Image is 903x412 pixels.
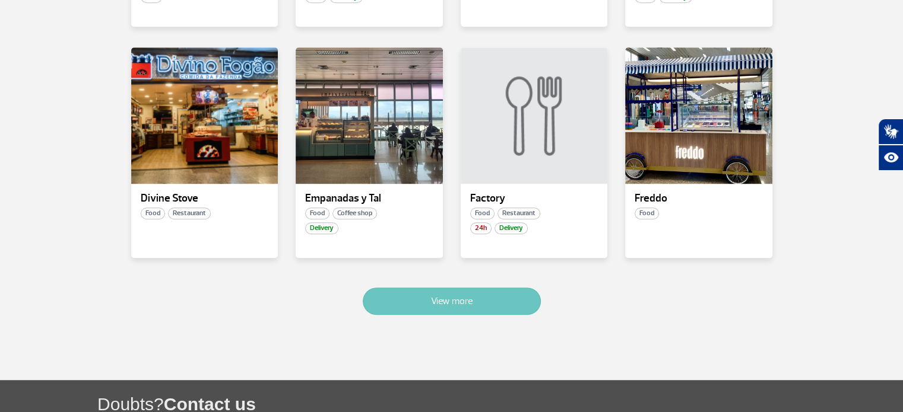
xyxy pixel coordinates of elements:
[363,288,541,315] button: View more
[639,209,654,218] font: Food
[878,119,903,171] div: Hand Talk accessibility plugin.
[499,223,523,232] font: Delivery
[310,223,334,232] font: Delivery
[470,191,505,205] font: Factory
[878,119,903,145] button: Open sign language translator.
[145,209,160,218] font: Food
[502,209,536,218] font: Restaurant
[310,209,325,218] font: Food
[337,209,372,218] font: Coffee shop
[475,209,490,218] font: Food
[173,209,206,218] font: Restaurant
[305,191,381,205] font: Empanadas y Tal
[431,295,473,307] font: View more
[475,223,487,232] font: 24h
[141,191,198,205] font: Divine Stove
[878,145,903,171] button: Open assistive resources.
[635,191,667,205] font: Freddo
